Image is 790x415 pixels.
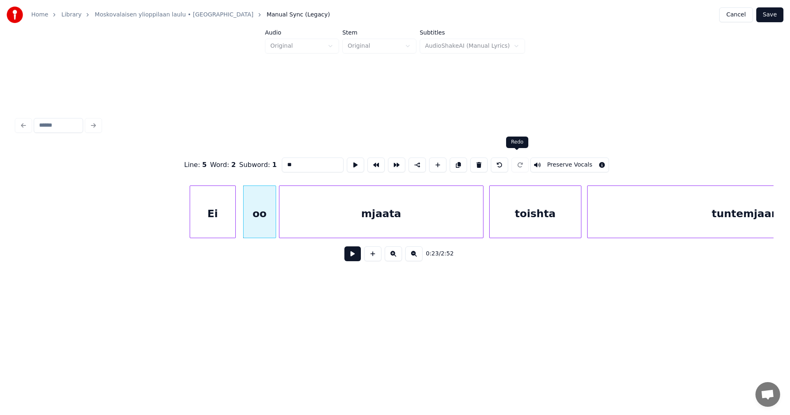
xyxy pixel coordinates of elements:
[756,7,783,22] button: Save
[272,161,277,169] span: 1
[231,161,236,169] span: 2
[719,7,753,22] button: Cancel
[420,30,525,35] label: Subtitles
[267,11,330,19] span: Manual Sync (Legacy)
[239,160,276,170] div: Subword :
[31,11,48,19] a: Home
[441,250,453,258] span: 2:52
[511,139,523,146] div: Redo
[265,30,339,35] label: Audio
[184,160,207,170] div: Line :
[95,11,253,19] a: Moskovalaisen ylioppilaan laulu • [GEOGRAPHIC_DATA]
[755,382,780,407] div: Avoin keskustelu
[61,11,81,19] a: Library
[31,11,330,19] nav: breadcrumb
[426,250,439,258] span: 0:23
[426,250,446,258] div: /
[342,30,416,35] label: Stem
[7,7,23,23] img: youka
[530,158,609,172] button: Toggle
[210,160,236,170] div: Word :
[202,161,207,169] span: 5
